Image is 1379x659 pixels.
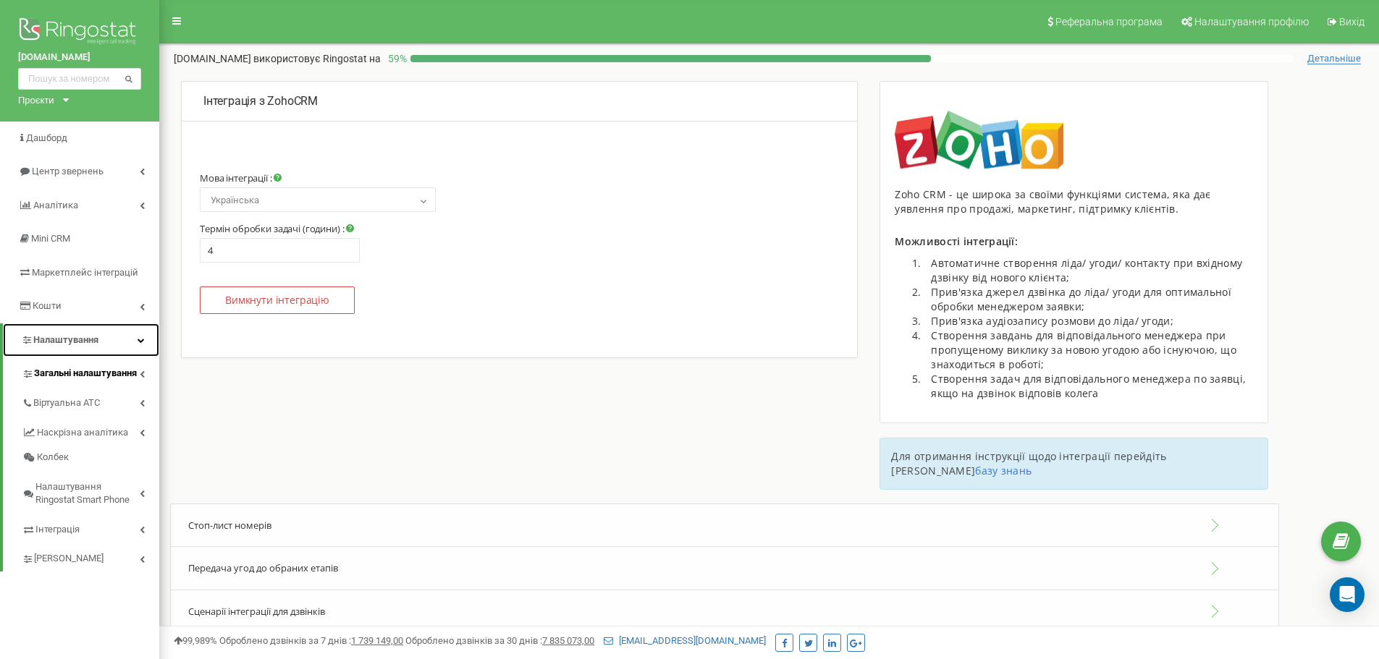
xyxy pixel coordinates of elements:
[37,451,69,464] span: Колбек
[924,314,1253,328] li: Прив'язка аудіозапису розмови до ліда/ угоди;
[32,166,104,177] span: Центр звернень
[34,552,104,566] span: [PERSON_NAME]
[18,51,141,64] a: [DOMAIN_NAME]
[405,635,594,646] span: Оброблено дзвінків за 30 днів :
[203,93,835,110] p: Інтеграція з ZohoCRM
[542,635,594,646] u: 7 835 073,00
[1339,16,1365,27] span: Вихід
[205,190,431,211] span: Українська
[895,111,1063,169] img: image
[22,416,159,446] a: Наскрізна аналітика
[18,68,141,90] input: Пошук за номером
[924,285,1253,314] li: Прив'язка джерел дзвінка до ліда/ угоди для оптимальної обробки менеджером заявки;
[381,51,410,66] p: 59 %
[37,426,128,440] span: Наскрізна аналітика
[35,480,140,507] span: Налаштування Ringostat Smart Phone
[22,357,159,386] a: Загальні налаштування
[891,449,1257,478] p: Для отримання інструкції щодо інтеграції перейдіть [PERSON_NAME]
[200,223,354,234] label: Термін обробки задачі (години) :
[18,93,54,107] div: Проєкти
[895,234,1253,249] p: Можливості інтеграції:
[924,256,1253,285] li: Автоматичне створення ліда/ угоди/ контакту при вхідному дзвінку від нового клієнта;
[924,372,1253,401] li: Створення задач для відповідального менеджера по заявці, якщо на дзвінок відповів колега
[219,635,403,646] span: Оброблено дзвінків за 7 днів :
[200,172,282,184] label: Мова інтеграції :
[22,542,159,571] a: [PERSON_NAME]
[1307,53,1361,64] span: Детальніше
[33,396,100,410] span: Віртуальна АТС
[351,635,403,646] u: 1 739 149,00
[34,367,137,380] span: Загальні налаштування
[22,386,159,416] a: Віртуальна АТС
[1330,577,1365,612] div: Open Intercom Messenger
[975,464,1032,477] a: базу знань
[895,187,1253,216] div: Zoho CRM - це широка за своїми функціями система, яка дає уявлення про продажі, маркетинг, підтри...
[22,470,159,513] a: Налаштування Ringostat Smart Phone
[188,519,271,532] span: Стоп-лист номерів
[26,132,67,143] span: Дашборд
[253,53,381,64] span: використовує Ringostat на
[18,14,141,51] img: Ringostat logo
[604,635,766,646] a: [EMAIL_ADDRESS][DOMAIN_NAME]
[200,286,355,314] button: Вимкнути інтеграцію
[22,513,159,543] a: Інтеграція
[33,300,62,311] span: Кошти
[32,267,138,278] span: Маркетплейс інтеграцій
[924,328,1253,372] li: Створення завдань для відповідального менеджера при пропущеному виклику за новою угодою або існую...
[3,323,159,357] a: Налаштування
[188,605,325,618] span: Сценарії інтеграції для дзвінків
[33,334,98,345] span: Налаштування
[174,51,381,66] p: [DOMAIN_NAME]
[33,200,78,211] span: Аналiтика
[200,187,436,212] span: Українська
[22,445,159,470] a: Колбек
[188,561,338,574] span: Передача угод до обраних етапів
[35,523,80,537] span: Інтеграція
[1055,16,1163,27] span: Реферальна програма
[174,635,217,646] span: 99,989%
[31,233,70,244] span: Mini CRM
[1194,16,1309,27] span: Налаштування профілю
